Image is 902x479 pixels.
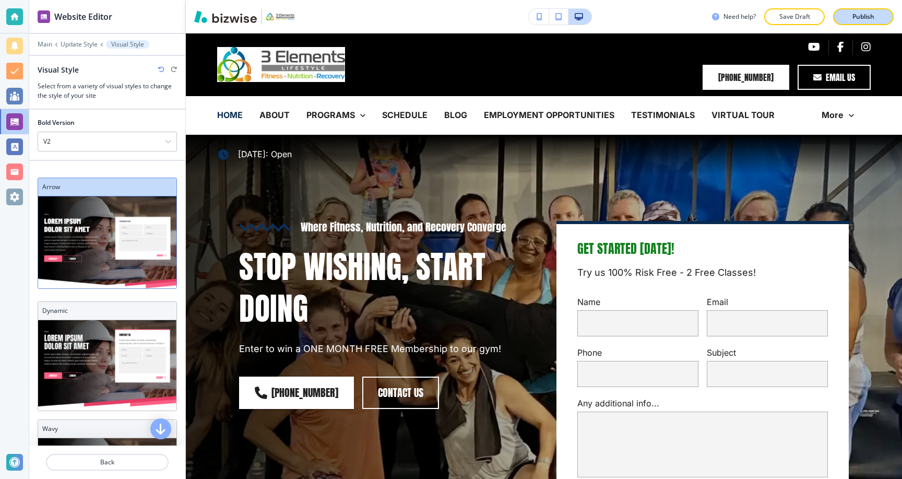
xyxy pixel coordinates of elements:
a: eMAIL US [798,65,871,90]
div: PROGRAMS [306,109,365,121]
p: Publish [852,12,874,21]
h3: Need help? [723,12,756,21]
button: Update Style [61,41,98,48]
div: DynamicDynamic [38,301,177,411]
h3: Dynamic [42,306,172,316]
p: Back [47,458,168,467]
p: Try us 100% Risk Free - 2 Free Classes! [577,266,756,279]
img: Your Logo [266,13,294,21]
img: Dynamic [38,320,176,411]
p: Any additional info... [577,398,828,410]
span: Get Started [DATE]! [577,239,674,258]
h2: Website Editor [54,10,112,23]
button: Main [38,41,52,48]
h4: V2 [43,137,51,146]
p: BLOG [444,109,467,121]
p: ABOUT [259,109,290,121]
button: Visual Style [106,40,149,49]
button: contact us [362,377,439,409]
button: [PHONE_NUMBER] [703,65,789,90]
h3: Wavy [42,424,172,434]
p: More [822,109,844,121]
h2: Visual Style [38,64,79,75]
p: TESTIMONIALS [631,109,695,121]
a: [PHONE_NUMBER] [239,377,354,409]
p: Name [577,296,698,308]
img: Bold V2 [217,47,345,82]
p: Visual Style [111,41,144,48]
p: Enter to win a ONE MONTH FREE Membership to our gym! [239,342,531,356]
img: editor icon [38,10,50,23]
p: Save Draft [778,12,811,21]
h2: Bold Version [38,118,75,127]
h3: Arrow [42,182,172,192]
button: Save Draft [764,8,825,25]
p: SCHEDULE [382,109,428,121]
p: Email [707,296,828,308]
p: Subject [707,347,828,359]
p: PROGRAMS [306,109,355,121]
button: Back [46,454,169,471]
p: EMPLOYMENT OPPORTUNITIES [484,109,614,121]
div: More [822,109,854,121]
p: Phone [577,347,698,359]
img: Bizwise Logo [194,10,257,23]
h3: Select from a variety of visual styles to change the style of your site [38,81,177,100]
img: Arrow [38,196,176,288]
h6: Where Fitness, Nutrition, and Recovery Converge [301,221,506,233]
p: STOP WISHING, START DOING [239,246,531,330]
button: Publish [833,8,894,25]
a: VIRTUAL TOUR [711,109,775,121]
p: HOME [217,109,243,121]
